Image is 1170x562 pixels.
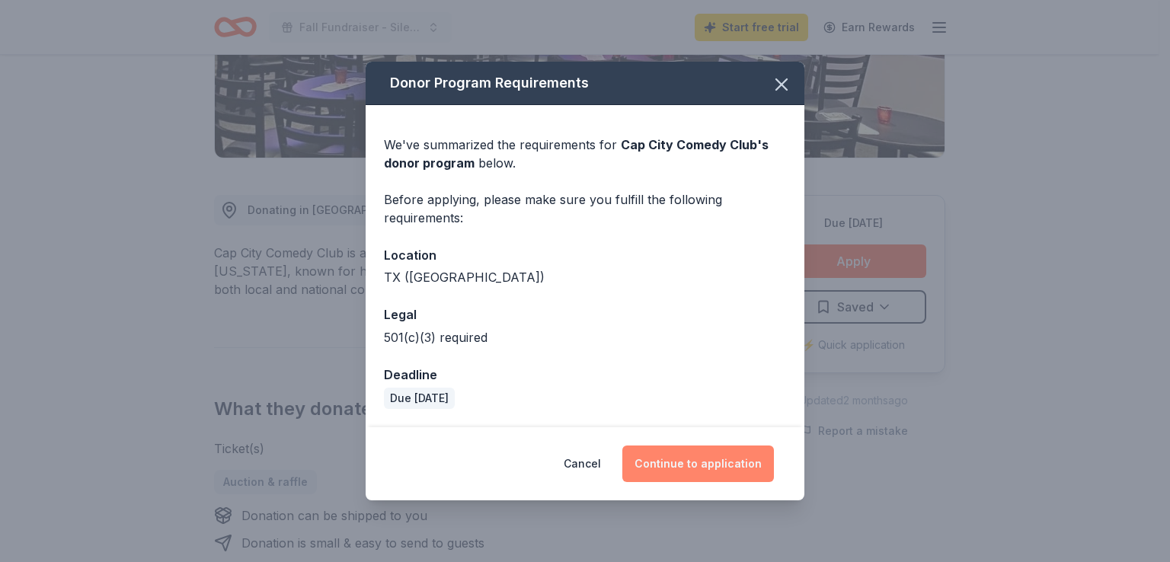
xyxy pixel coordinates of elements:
[564,445,601,482] button: Cancel
[622,445,774,482] button: Continue to application
[384,268,786,286] div: TX ([GEOGRAPHIC_DATA])
[384,305,786,324] div: Legal
[384,136,786,172] div: We've summarized the requirements for below.
[384,245,786,265] div: Location
[384,190,786,227] div: Before applying, please make sure you fulfill the following requirements:
[384,388,455,409] div: Due [DATE]
[366,62,804,105] div: Donor Program Requirements
[384,328,786,346] div: 501(c)(3) required
[384,365,786,385] div: Deadline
